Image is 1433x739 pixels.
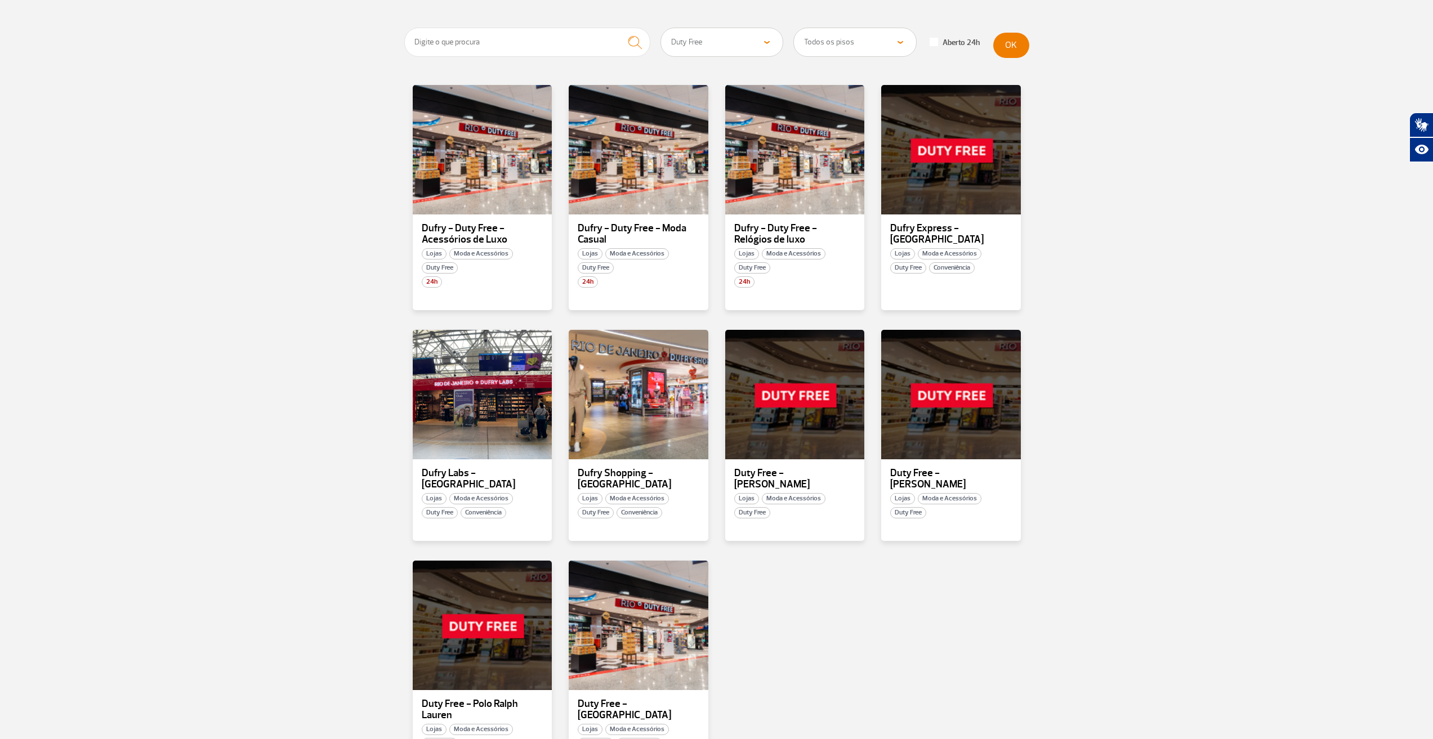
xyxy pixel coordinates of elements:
[762,248,825,259] span: Moda e Acessórios
[1409,137,1433,162] button: Abrir recursos assistivos.
[762,493,825,504] span: Moda e Acessórios
[605,724,669,735] span: Moda e Acessórios
[578,507,614,518] span: Duty Free
[422,223,543,245] p: Dufry - Duty Free - Acessórios de Luxo
[449,248,513,259] span: Moda e Acessórios
[918,248,981,259] span: Moda e Acessórios
[605,248,669,259] span: Moda e Acessórios
[918,493,981,504] span: Moda e Acessórios
[578,468,699,490] p: Dufry Shopping - [GEOGRAPHIC_DATA]
[734,507,770,518] span: Duty Free
[1409,113,1433,162] div: Plugin de acessibilidade da Hand Talk.
[890,262,926,274] span: Duty Free
[461,507,506,518] span: Conveniência
[578,698,699,721] p: Duty Free - [GEOGRAPHIC_DATA]
[605,493,669,504] span: Moda e Acessórios
[449,493,513,504] span: Moda e Acessórios
[890,223,1012,245] p: Dufry Express - [GEOGRAPHIC_DATA]
[578,493,602,504] span: Lojas
[422,276,442,288] span: 24h
[890,248,915,259] span: Lojas
[890,468,1012,490] p: Duty Free - [PERSON_NAME]
[929,262,975,274] span: Conveniência
[422,698,543,721] p: Duty Free - Polo Ralph Lauren
[617,507,662,518] span: Conveniência
[578,262,614,274] span: Duty Free
[993,33,1029,58] button: OK
[734,262,770,274] span: Duty Free
[422,507,458,518] span: Duty Free
[734,276,755,288] span: 24h
[578,248,602,259] span: Lojas
[890,507,926,518] span: Duty Free
[422,262,458,274] span: Duty Free
[890,493,915,504] span: Lojas
[404,28,651,57] input: Digite o que procura
[1409,113,1433,137] button: Abrir tradutor de língua de sinais.
[578,223,699,245] p: Dufry - Duty Free - Moda Casual
[930,38,980,48] label: Aberto 24h
[734,248,759,259] span: Lojas
[449,724,513,735] span: Moda e Acessórios
[734,223,856,245] p: Dufry - Duty Free - Relógios de luxo
[422,468,543,490] p: Dufry Labs - [GEOGRAPHIC_DATA]
[578,724,602,735] span: Lojas
[422,724,447,735] span: Lojas
[578,276,598,288] span: 24h
[734,493,759,504] span: Lojas
[422,248,447,259] span: Lojas
[734,468,856,490] p: Duty Free - [PERSON_NAME]
[422,493,447,504] span: Lojas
